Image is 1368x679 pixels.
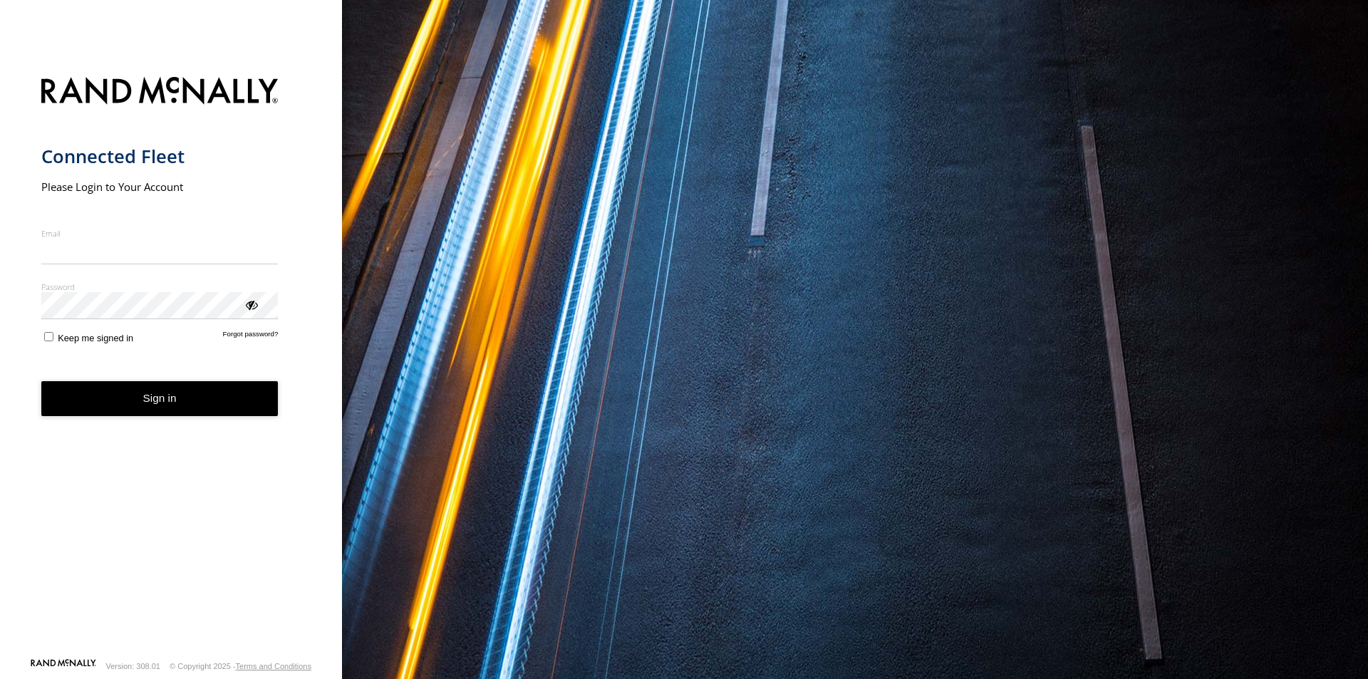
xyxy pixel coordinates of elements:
[44,332,53,341] input: Keep me signed in
[223,330,279,343] a: Forgot password?
[41,74,279,110] img: Rand McNally
[41,281,279,292] label: Password
[41,228,279,239] label: Email
[106,662,160,670] div: Version: 308.01
[170,662,311,670] div: © Copyright 2025 -
[41,145,279,168] h1: Connected Fleet
[236,662,311,670] a: Terms and Conditions
[41,381,279,416] button: Sign in
[41,68,301,658] form: main
[41,180,279,194] h2: Please Login to Your Account
[31,659,96,673] a: Visit our Website
[58,333,133,343] span: Keep me signed in
[244,297,258,311] div: ViewPassword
